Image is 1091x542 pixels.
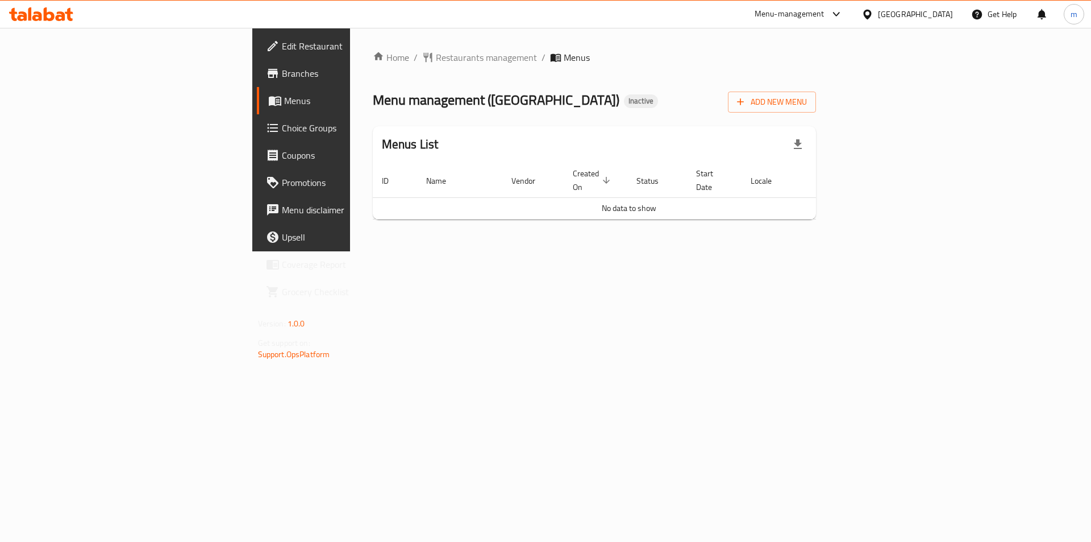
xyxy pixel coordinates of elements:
[1071,8,1077,20] span: m
[436,51,537,64] span: Restaurants management
[878,8,953,20] div: [GEOGRAPHIC_DATA]
[257,196,435,224] a: Menu disclaimer
[257,87,435,114] a: Menus
[257,169,435,196] a: Promotions
[282,285,426,299] span: Grocery Checklist
[282,230,426,244] span: Upsell
[282,67,426,80] span: Branches
[282,176,426,189] span: Promotions
[373,163,885,220] table: enhanced table
[284,94,426,107] span: Menus
[373,51,817,64] nav: breadcrumb
[258,316,286,331] span: Version:
[282,148,426,162] span: Coupons
[564,51,590,64] span: Menus
[282,121,426,135] span: Choice Groups
[258,347,330,362] a: Support.OpsPlatform
[282,39,426,53] span: Edit Restaurant
[636,174,673,188] span: Status
[373,87,619,113] span: Menu management ( [GEOGRAPHIC_DATA] )
[257,278,435,305] a: Grocery Checklist
[257,224,435,251] a: Upsell
[573,167,614,194] span: Created On
[382,136,439,153] h2: Menus List
[257,114,435,142] a: Choice Groups
[257,142,435,169] a: Coupons
[511,174,550,188] span: Vendor
[624,94,658,108] div: Inactive
[257,32,435,60] a: Edit Restaurant
[784,131,811,158] div: Export file
[737,95,807,109] span: Add New Menu
[602,201,656,216] span: No data to show
[426,174,461,188] span: Name
[257,60,435,87] a: Branches
[382,174,403,188] span: ID
[282,258,426,271] span: Coverage Report
[755,7,825,21] div: Menu-management
[542,51,545,64] li: /
[288,316,305,331] span: 1.0.0
[728,92,816,113] button: Add New Menu
[696,167,728,194] span: Start Date
[751,174,786,188] span: Locale
[800,163,885,198] th: Actions
[258,336,310,350] span: Get support on:
[282,203,426,217] span: Menu disclaimer
[422,51,537,64] a: Restaurants management
[257,251,435,278] a: Coverage Report
[624,96,658,106] span: Inactive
